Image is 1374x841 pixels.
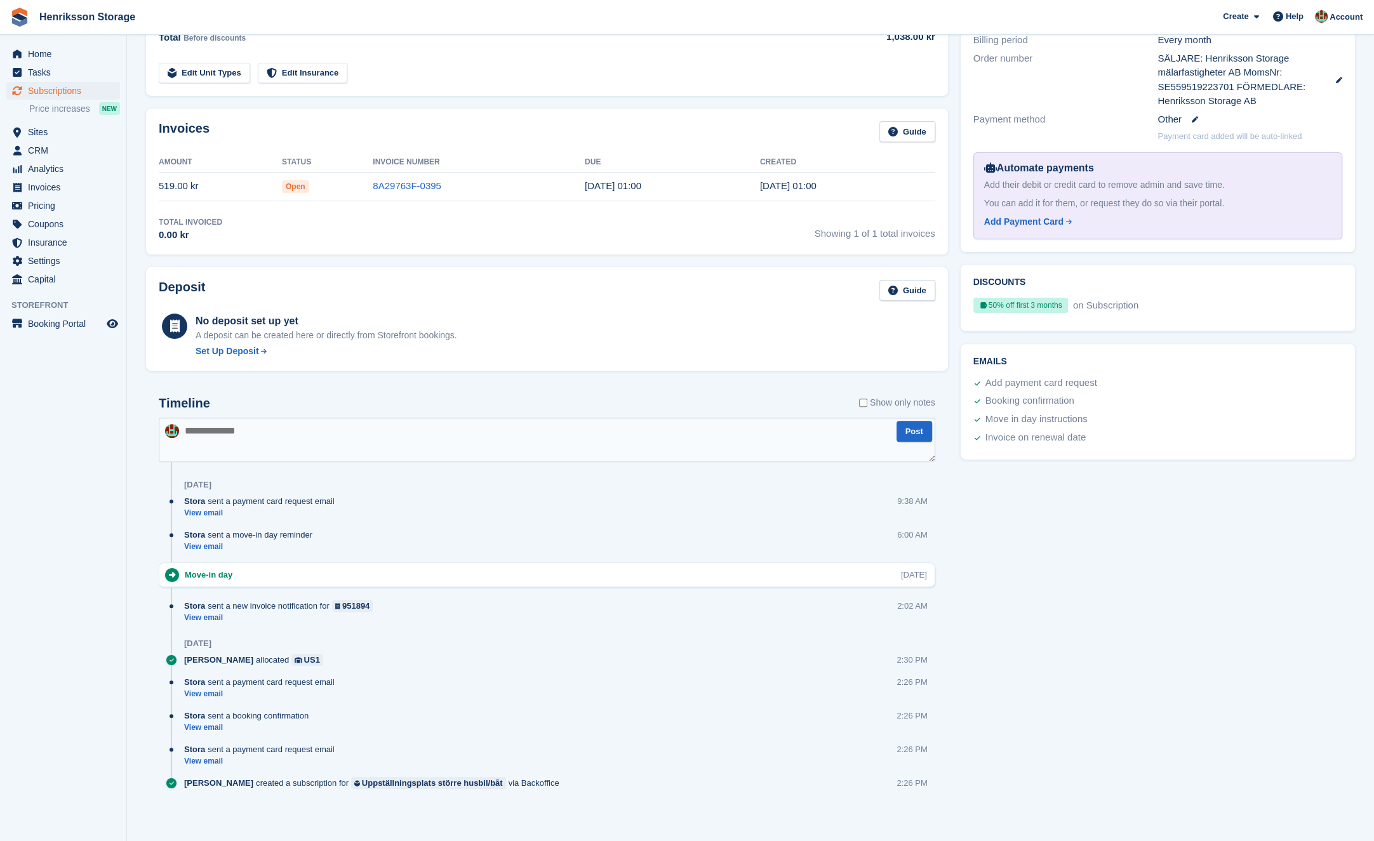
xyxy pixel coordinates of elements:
div: sent a payment card request email [184,495,341,507]
a: menu [6,315,120,333]
span: Showing 1 of 1 total invoices [815,216,935,242]
a: menu [6,123,120,141]
img: stora-icon-8386f47178a22dfd0bd8f6a31ec36ba5ce8667c1dd55bd0f319d3a0aa187defe.svg [10,8,29,27]
div: sent a payment card request email [184,743,341,755]
p: A deposit can be created here or directly from Storefront bookings. [196,329,457,342]
a: menu [6,178,120,196]
span: Open [282,180,309,193]
div: 0.00 kr [159,228,222,242]
span: Stora [184,743,205,755]
a: menu [6,234,120,251]
span: Stora [184,495,205,507]
h2: Emails [973,357,1342,367]
h2: Deposit [159,280,205,301]
a: View email [184,508,341,519]
a: menu [6,215,120,233]
div: Billing period [973,33,1158,48]
span: Stora [184,529,205,541]
a: 8A29763F-0395 [373,180,441,191]
a: View email [184,689,341,699]
th: Invoice Number [373,152,585,173]
label: Show only notes [859,396,935,409]
a: Edit Unit Types [159,63,250,84]
a: Guide [879,121,935,142]
div: 9:38 AM [897,495,928,507]
div: 6:00 AM [897,529,928,541]
div: No deposit set up yet [196,314,457,329]
span: Sites [28,123,104,141]
div: Move-in day [185,569,239,581]
span: Insurance [28,234,104,251]
div: 2:26 PM [897,743,927,755]
div: Every month [1157,33,1342,48]
div: Invoice on renewal date [985,430,1086,446]
div: [DATE] [901,569,927,581]
div: sent a new invoice notification for [184,600,379,612]
div: Payment method [973,112,1158,127]
button: Post [897,421,932,442]
div: US1 [304,654,320,666]
div: Booking confirmation [985,394,1074,409]
div: NEW [99,102,120,115]
span: [PERSON_NAME] [184,777,253,789]
div: Add their debit or credit card to remove admin and save time. [984,178,1331,192]
img: Isak Martinelle [165,424,179,438]
th: Status [282,152,373,173]
h2: Timeline [159,396,210,411]
div: You can add it for them, or request they do so via their portal. [984,197,1331,210]
span: Account [1330,11,1363,23]
a: menu [6,142,120,159]
a: Price increases NEW [29,102,120,116]
div: Automate payments [984,161,1331,176]
div: [DATE] [184,639,211,649]
a: Edit Insurance [258,63,348,84]
span: Invoices [28,178,104,196]
div: 1,038.00 kr [776,30,935,44]
span: Booking Portal [28,315,104,333]
span: Stora [184,600,205,612]
a: 951894 [332,600,373,612]
a: menu [6,82,120,100]
a: menu [6,270,120,288]
span: Settings [28,252,104,270]
span: Help [1286,10,1304,23]
p: Payment card added will be auto-linked [1157,130,1302,143]
a: menu [6,63,120,81]
span: Pricing [28,197,104,215]
div: Total Invoiced [159,216,222,228]
h2: Discounts [973,277,1342,288]
span: Subscriptions [28,82,104,100]
span: Price increases [29,103,90,115]
span: Stora [184,676,205,688]
a: menu [6,197,120,215]
time: 2025-10-01 23:00:00 UTC [585,180,641,191]
a: View email [184,722,315,733]
span: Coupons [28,215,104,233]
th: Due [585,152,760,173]
a: View email [184,756,341,767]
div: Set Up Deposit [196,345,259,358]
h2: Invoices [159,121,210,142]
span: on Subscription [1071,300,1138,310]
div: 951894 [342,600,370,612]
a: View email [184,541,319,552]
span: Stora [184,710,205,722]
div: Uppställningsplats större husbil/båt [362,777,503,789]
div: sent a booking confirmation [184,710,315,722]
a: Henriksson Storage [34,6,140,27]
span: [PERSON_NAME] [184,654,253,666]
div: 2:26 PM [897,777,927,789]
div: 50% off first 3 months [973,298,1068,313]
span: Storefront [11,299,126,312]
div: Add payment card request [985,376,1097,391]
a: Preview store [105,316,120,331]
div: [DATE] [184,480,211,490]
span: Tasks [28,63,104,81]
a: menu [6,252,120,270]
div: Add Payment Card [984,215,1064,228]
a: menu [6,45,120,63]
span: Total [159,32,181,43]
div: sent a payment card request email [184,676,341,688]
span: Analytics [28,160,104,178]
span: CRM [28,142,104,159]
